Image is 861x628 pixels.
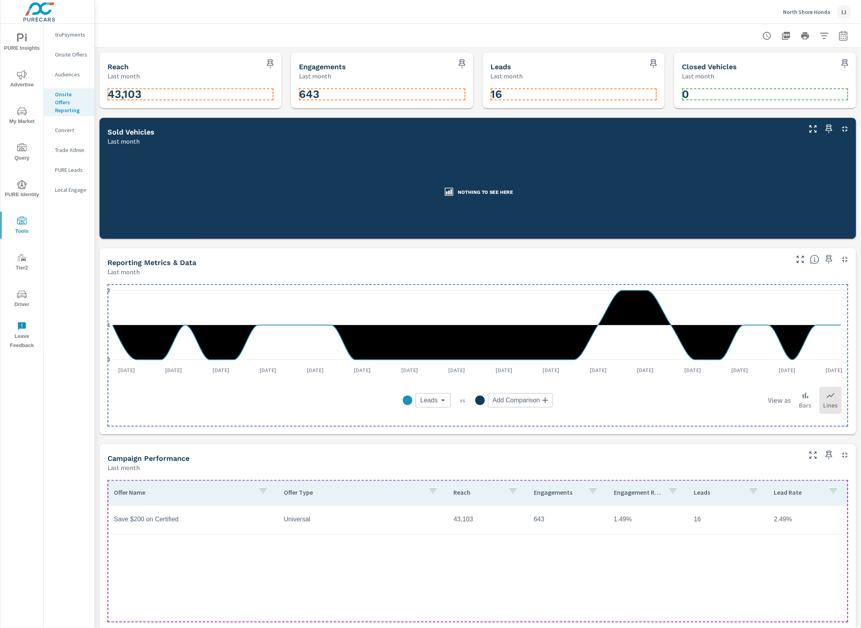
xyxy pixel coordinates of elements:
[824,400,838,410] p: Lines
[299,71,331,81] p: Last month
[55,126,88,134] p: Convert
[458,189,513,196] h3: Nothing to see here
[107,267,140,277] p: Last month
[396,366,424,374] p: [DATE]
[823,449,836,462] span: Save this to your personalized report
[527,509,607,529] td: 643
[778,28,794,44] button: "Export Report to PDF"
[726,366,754,374] p: [DATE]
[0,24,43,353] div: nav menu
[823,123,836,135] span: Save this to your personalized report
[839,123,851,135] button: Minimize Widget
[107,322,110,328] text: 1
[207,366,235,374] p: [DATE]
[783,8,831,16] p: North Shore Honda
[55,146,88,154] p: Trade Admin
[3,180,41,199] span: PURE Identity
[537,366,565,374] p: [DATE]
[55,186,88,194] p: Local Engage
[839,449,851,462] button: Minimize Widget
[44,68,94,80] div: Audiences
[55,31,88,39] p: truPayments
[420,396,438,404] span: Leads
[107,128,154,136] h5: Sold Vehicles
[836,28,851,44] button: Select Date Range
[794,253,807,266] button: Make Fullscreen
[3,33,41,53] span: PURE Insights
[491,62,512,71] h5: Leads
[820,366,848,374] p: [DATE]
[107,288,110,293] text: 2
[810,255,820,264] span: Understand activate data over time and see how metrics compare to each other.
[490,366,518,374] p: [DATE]
[488,393,553,408] div: Add Comparison
[454,488,502,496] p: Reach
[493,396,540,404] span: Add Comparison
[114,488,252,496] p: Offer Name
[774,488,822,496] p: Lead Rate
[647,57,660,70] span: Save this to your personalized report
[44,88,94,116] div: Onsite Offers Reporting
[632,366,660,374] p: [DATE]
[113,366,141,374] p: [DATE]
[491,71,523,81] p: Last month
[107,258,196,267] h5: Reporting Metrics & Data
[687,509,767,529] td: 16
[768,396,791,404] h6: View as
[807,449,820,462] button: Make Fullscreen
[107,454,189,462] h5: Campaign Performance
[823,253,836,266] span: Save this to your personalized report
[299,88,465,101] h3: 643
[3,70,41,90] span: Advertise
[682,71,715,81] p: Last month
[491,88,657,101] h3: 16
[694,488,742,496] p: Leads
[299,62,346,71] h5: Engagements
[55,51,88,59] p: Onsite Offers
[607,509,687,529] td: 1.49%
[284,488,422,496] p: Offer Type
[301,366,329,374] p: [DATE]
[768,509,848,529] td: 2.49%
[584,366,612,374] p: [DATE]
[447,509,527,529] td: 43,103
[55,70,88,78] p: Audiences
[534,488,582,496] p: Engagements
[264,57,277,70] span: Save this to your personalized report
[107,88,273,101] h3: 43,103
[839,253,851,266] button: Minimize Widget
[451,397,475,404] p: vs
[839,57,851,70] span: Save this to your personalized report
[44,184,94,196] div: Local Engage
[107,509,277,529] td: Save $200 on Certified
[799,400,812,410] p: Bars
[3,216,41,236] span: Tools
[44,29,94,41] div: truPayments
[3,322,41,350] span: Leave Feedback
[107,357,110,363] text: 0
[443,366,471,374] p: [DATE]
[348,366,376,374] p: [DATE]
[807,123,820,135] button: Make Fullscreen
[682,88,848,101] h3: 0
[107,463,140,472] p: Last month
[254,366,282,374] p: [DATE]
[3,290,41,309] span: Driver
[456,57,469,70] span: Save this to your personalized report
[44,144,94,156] div: Trade Admin
[614,488,662,496] p: Engagement Rate
[682,62,737,71] h5: Closed Vehicles
[3,143,41,163] span: Query
[277,509,447,529] td: Universal
[55,166,88,174] p: PURE Leads
[160,366,187,374] p: [DATE]
[44,124,94,136] div: Convert
[107,137,140,146] p: Last month
[679,366,707,374] p: [DATE]
[837,5,851,19] div: IJ
[107,71,140,81] p: Last month
[55,90,88,114] p: Onsite Offers Reporting
[3,107,41,126] span: My Market
[44,164,94,176] div: PURE Leads
[107,62,129,71] h5: Reach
